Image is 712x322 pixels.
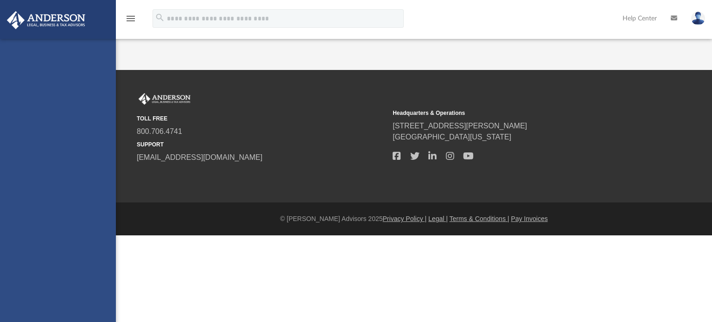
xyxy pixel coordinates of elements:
small: Headquarters & Operations [393,109,642,117]
a: Legal | [428,215,448,222]
a: [STREET_ADDRESS][PERSON_NAME] [393,122,527,130]
i: menu [125,13,136,24]
a: Terms & Conditions | [450,215,509,222]
a: [GEOGRAPHIC_DATA][US_STATE] [393,133,511,141]
a: Pay Invoices [511,215,547,222]
small: TOLL FREE [137,114,386,123]
img: Anderson Advisors Platinum Portal [4,11,88,29]
div: © [PERSON_NAME] Advisors 2025 [116,214,712,224]
img: Anderson Advisors Platinum Portal [137,93,192,105]
a: menu [125,18,136,24]
img: User Pic [691,12,705,25]
i: search [155,13,165,23]
a: [EMAIL_ADDRESS][DOMAIN_NAME] [137,153,262,161]
a: 800.706.4741 [137,127,182,135]
small: SUPPORT [137,140,386,149]
a: Privacy Policy | [383,215,427,222]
